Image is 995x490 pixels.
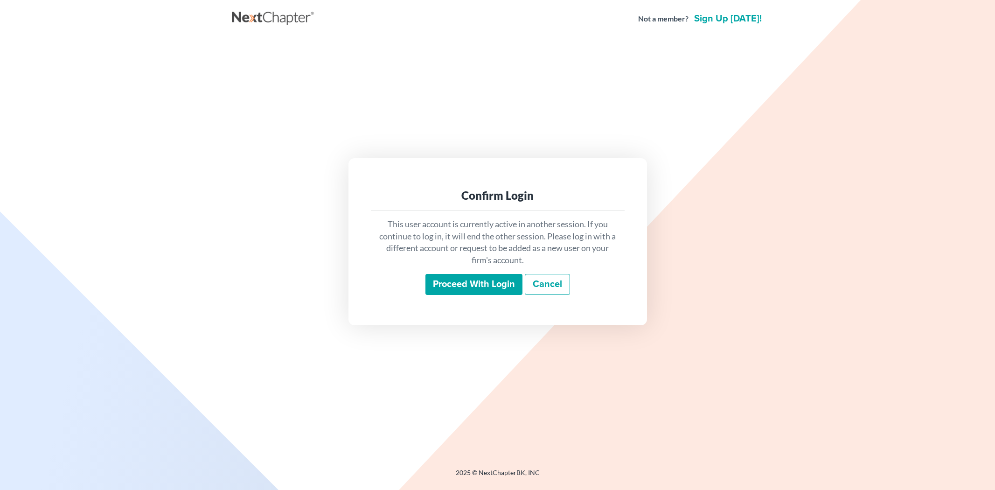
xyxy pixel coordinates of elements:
[378,188,617,203] div: Confirm Login
[692,14,764,23] a: Sign up [DATE]!
[525,274,570,295] a: Cancel
[232,468,764,485] div: 2025 © NextChapterBK, INC
[638,14,689,24] strong: Not a member?
[425,274,522,295] input: Proceed with login
[378,218,617,266] p: This user account is currently active in another session. If you continue to log in, it will end ...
